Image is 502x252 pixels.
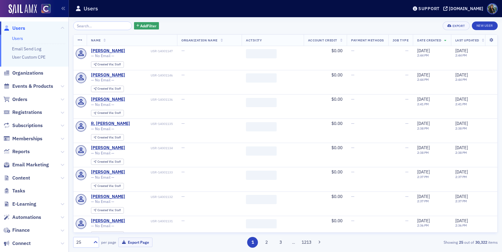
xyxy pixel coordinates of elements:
time: 2:38 PM [455,150,467,155]
span: $0.00 [331,121,342,126]
span: — [351,121,354,126]
a: Users [3,25,25,32]
time: 2:38 PM [455,126,467,130]
span: — [405,96,409,102]
a: [PERSON_NAME] [91,194,125,200]
time: 2:37 PM [417,175,429,179]
a: Orders [3,96,27,103]
span: — [351,218,354,223]
span: — [181,218,185,223]
span: — [181,96,185,102]
span: ‌ [246,73,277,83]
span: — No Email — [91,102,114,107]
a: [PERSON_NAME] [91,145,125,151]
time: 2:38 PM [417,150,429,155]
span: [DATE] [417,121,430,126]
span: [DATE] [455,121,468,126]
div: USR-14001136 [126,98,173,102]
a: View Homepage [37,4,51,14]
span: [DATE] [417,218,430,223]
span: — [181,194,185,199]
span: Activity [246,38,262,42]
span: [DATE] [417,72,430,78]
div: USR-14001132 [126,195,173,199]
span: $0.00 [331,96,342,102]
div: Staff [97,184,121,188]
button: 1 [247,237,258,248]
div: Support [418,6,440,11]
span: Finance [12,227,30,234]
a: Connect [3,240,31,247]
span: — No Email — [91,126,114,131]
a: SailAMX [9,4,37,14]
time: 2:36 PM [455,223,467,227]
span: Events & Products [12,83,53,90]
div: Staff [97,63,121,66]
a: Memberships [3,135,42,142]
div: Created Via: Staff [91,110,124,116]
div: Created Via: Staff [91,86,124,92]
span: Date Created [417,38,441,42]
span: Created Via : [97,184,115,188]
a: Email Send Log [12,46,41,52]
a: [PERSON_NAME] [91,97,125,102]
button: Export Page [118,238,152,247]
a: Organizations [3,70,43,76]
span: — [351,96,354,102]
div: Created Via: Staff [91,183,124,189]
a: [PERSON_NAME] [91,48,125,54]
div: Staff [97,136,121,139]
strong: 25 [458,239,464,245]
span: [DATE] [455,145,468,150]
a: New User [472,21,498,30]
div: Staff [97,160,121,164]
div: Created Via: Staff [91,207,124,214]
span: ‌ [246,171,277,180]
div: [PERSON_NAME] [91,72,125,78]
h1: Users [84,5,98,12]
span: [DATE] [455,169,468,175]
span: ‌ [246,219,277,228]
time: 2:44 PM [417,53,429,57]
a: [PERSON_NAME] [91,169,125,175]
span: Created Via : [97,160,115,164]
img: SailAMX [41,4,51,14]
span: Email Marketing [12,161,49,168]
div: [DOMAIN_NAME] [449,6,483,11]
span: [DATE] [417,169,430,175]
span: — [181,169,185,175]
span: Connect [12,240,31,247]
span: Account Credit [308,38,337,42]
span: — [405,121,409,126]
div: R. [PERSON_NAME] [91,121,130,126]
span: — No Email — [91,53,114,58]
a: Reports [3,148,30,155]
span: — No Email — [91,199,114,204]
span: — [351,48,354,53]
button: 3 [275,237,286,248]
span: Name [91,38,101,42]
input: Search… [73,21,132,30]
time: 2:44 PM [455,77,467,82]
span: $0.00 [331,194,342,199]
span: — [181,48,185,53]
span: [DATE] [417,145,430,150]
span: Subscriptions [12,122,43,129]
span: Created Via : [97,111,115,115]
span: — [405,145,409,150]
div: USR-14001147 [126,49,173,53]
button: Export [443,21,469,30]
span: — [405,48,409,53]
a: [PERSON_NAME] [91,218,125,224]
span: Organizations [12,70,43,76]
span: — No Email — [91,175,114,180]
span: $0.00 [331,218,342,223]
time: 2:37 PM [455,175,467,179]
button: 2 [261,237,272,248]
div: Created Via: Staff [91,231,124,238]
div: USR-14001134 [126,146,173,150]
